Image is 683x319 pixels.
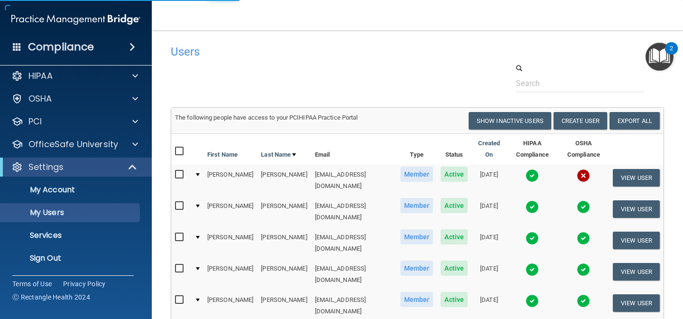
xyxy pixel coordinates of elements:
img: tick.e7d51cea.svg [526,294,539,308]
img: tick.e7d51cea.svg [577,200,590,214]
th: Type [397,134,437,165]
button: View User [613,294,660,312]
p: OSHA [28,93,52,104]
td: [DATE] [471,165,507,196]
span: Member [400,198,434,213]
a: OfficeSafe University [11,139,138,150]
img: tick.e7d51cea.svg [526,169,539,182]
td: [PERSON_NAME] [203,259,257,290]
span: Active [441,229,468,244]
span: Member [400,261,434,276]
a: Settings [11,161,138,173]
p: Sign Out [6,253,136,263]
span: Member [400,229,434,244]
button: Show Inactive Users [469,112,551,130]
img: tick.e7d51cea.svg [526,200,539,214]
a: PCI [11,116,138,127]
p: PCI [28,116,42,127]
img: tick.e7d51cea.svg [526,232,539,245]
img: tick.e7d51cea.svg [577,232,590,245]
span: Member [400,167,434,182]
td: [PERSON_NAME] [203,196,257,227]
span: Active [441,198,468,213]
td: [DATE] [471,227,507,259]
td: [EMAIL_ADDRESS][DOMAIN_NAME] [311,227,397,259]
p: Settings [28,161,64,173]
td: [DATE] [471,259,507,290]
span: Active [441,261,468,276]
h4: Users [171,46,452,58]
th: HIPAA Compliance [507,134,558,165]
button: View User [613,263,660,281]
p: My Account [6,185,136,195]
a: First Name [207,149,238,160]
p: My Users [6,208,136,217]
span: The following people have access to your PCIHIPAA Practice Portal [175,114,358,121]
th: Status [437,134,471,165]
p: OfficeSafe University [28,139,118,150]
span: Active [441,167,468,182]
td: [EMAIL_ADDRESS][DOMAIN_NAME] [311,196,397,227]
td: [DATE] [471,196,507,227]
td: [EMAIL_ADDRESS][DOMAIN_NAME] [311,165,397,196]
p: HIPAA [28,70,53,82]
td: [PERSON_NAME] [257,165,311,196]
input: Search [516,75,644,92]
button: Create User [554,112,607,130]
td: [PERSON_NAME] [203,227,257,259]
a: HIPAA [11,70,138,82]
span: Ⓒ Rectangle Health 2024 [12,292,90,302]
img: tick.e7d51cea.svg [526,263,539,276]
a: OSHA [11,93,138,104]
button: Open Resource Center, 2 new notifications [646,43,674,71]
img: PMB logo [11,10,140,29]
td: [PERSON_NAME] [203,165,257,196]
a: Export All [609,112,660,130]
button: View User [613,169,660,187]
button: View User [613,232,660,249]
a: Created On [475,138,503,160]
a: Last Name [261,149,296,160]
th: OSHA Compliance [558,134,609,165]
button: View User [613,200,660,218]
td: [PERSON_NAME] [257,227,311,259]
h4: Compliance [28,40,94,54]
img: cross.ca9f0e7f.svg [577,169,590,182]
div: 2 [670,48,673,61]
img: tick.e7d51cea.svg [577,263,590,276]
a: Terms of Use [12,279,52,289]
span: Member [400,292,434,307]
td: [PERSON_NAME] [257,196,311,227]
p: Services [6,231,136,240]
td: [PERSON_NAME] [257,259,311,290]
a: Privacy Policy [63,279,106,289]
span: Active [441,292,468,307]
th: Email [311,134,397,165]
img: tick.e7d51cea.svg [577,294,590,308]
td: [EMAIL_ADDRESS][DOMAIN_NAME] [311,259,397,290]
